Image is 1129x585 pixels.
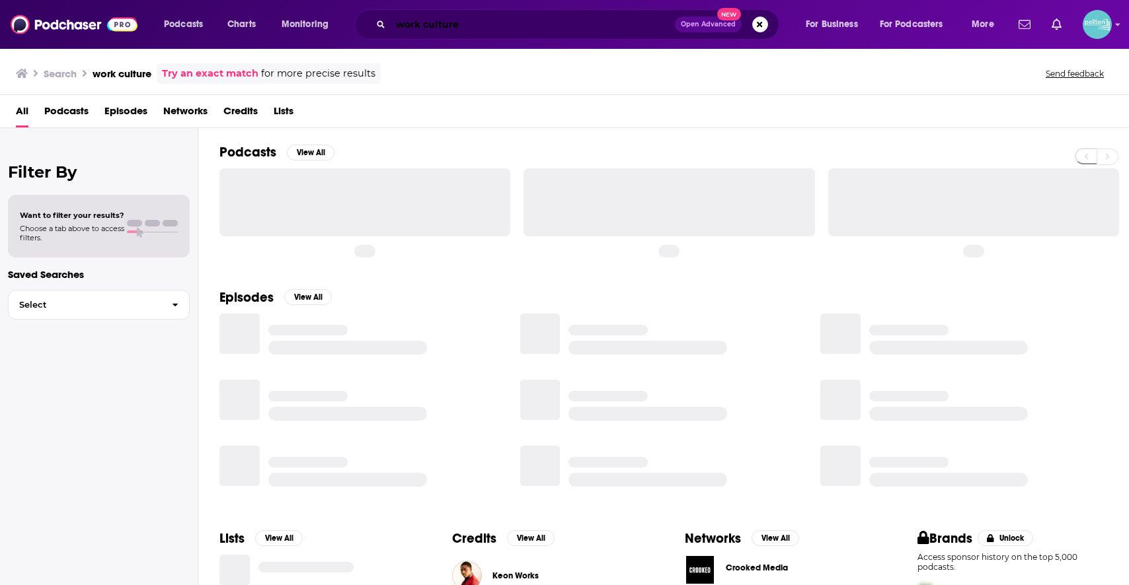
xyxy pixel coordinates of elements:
button: open menu [155,14,220,35]
a: Lists [274,100,293,127]
a: Crooked Media logoCrooked Media [685,555,875,585]
h2: Podcasts [219,144,276,160]
a: Show notifications dropdown [1046,13,1067,36]
a: Podcasts [44,100,89,127]
a: Show notifications dropdown [1013,13,1036,36]
span: Podcasts [164,15,203,34]
button: Send feedback [1042,68,1108,79]
a: EpisodesView All [219,289,332,306]
a: All [16,100,28,127]
a: ListsView All [219,530,303,547]
img: Podchaser - Follow, Share and Rate Podcasts [11,12,137,37]
button: Open AdvancedNew [675,17,742,32]
button: open menu [272,14,346,35]
a: Credits [223,100,258,127]
button: open menu [871,14,962,35]
a: Try an exact match [162,66,258,81]
span: New [717,8,741,20]
button: Select [8,290,190,320]
h2: Brands [917,530,972,547]
a: CreditsView All [452,530,555,547]
h2: Networks [685,530,741,547]
button: View All [284,289,332,305]
p: Saved Searches [8,268,190,281]
a: PodcastsView All [219,144,334,160]
h2: Filter By [8,162,190,182]
a: Networks [163,100,208,127]
a: Keon Works [492,570,539,581]
span: Choose a tab above to access filters. [20,224,124,242]
button: View All [752,530,799,546]
span: for more precise results [261,66,375,81]
button: open menu [797,14,875,35]
span: For Podcasters [880,15,943,34]
button: Unlock [978,530,1034,546]
span: More [972,15,994,34]
h2: Episodes [219,289,274,306]
h2: Credits [452,530,496,547]
img: Crooked Media logo [685,555,715,585]
span: Open Advanced [681,21,736,28]
h2: Lists [219,530,245,547]
button: Show profile menu [1083,10,1112,39]
button: open menu [962,14,1011,35]
input: Search podcasts, credits, & more... [391,14,675,35]
a: NetworksView All [685,530,799,547]
button: View All [507,530,555,546]
span: Monitoring [282,15,329,34]
span: For Business [806,15,858,34]
a: Episodes [104,100,147,127]
span: Logged in as JessicaPellien [1083,10,1112,39]
h3: work culture [93,67,151,80]
span: Select [9,300,161,309]
button: View All [287,145,334,160]
h3: Search [44,67,77,80]
a: Charts [219,14,264,35]
div: Search podcasts, credits, & more... [367,9,792,40]
button: View All [255,530,303,546]
span: Want to filter your results? [20,211,124,220]
span: Crooked Media [726,563,788,573]
span: Charts [227,15,256,34]
p: Access sponsor history on the top 5,000 podcasts. [917,552,1108,572]
img: User Profile [1083,10,1112,39]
